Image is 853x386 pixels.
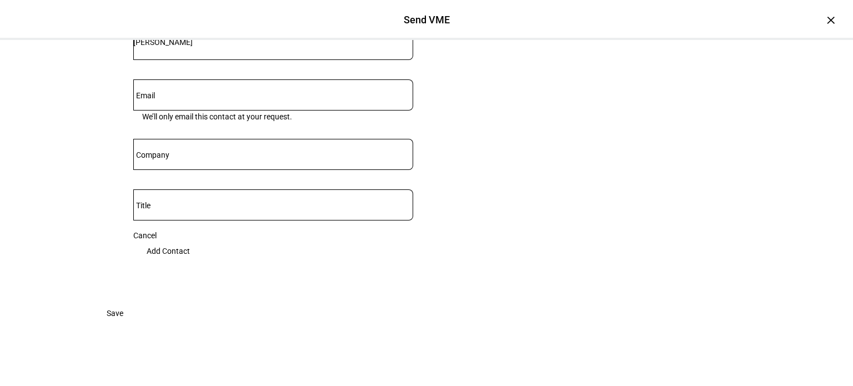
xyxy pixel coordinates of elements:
mat-hint: We’ll only email this contact at your request. [142,111,292,121]
span: Save [107,302,123,324]
mat-label: Title [136,201,150,210]
mat-label: Company [136,151,169,159]
button: Save [93,302,137,324]
button: Add Contact [133,240,203,262]
span: Add Contact [147,240,190,262]
div: × [822,11,840,29]
mat-label: Email [136,91,155,100]
div: Cancel [133,231,413,240]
